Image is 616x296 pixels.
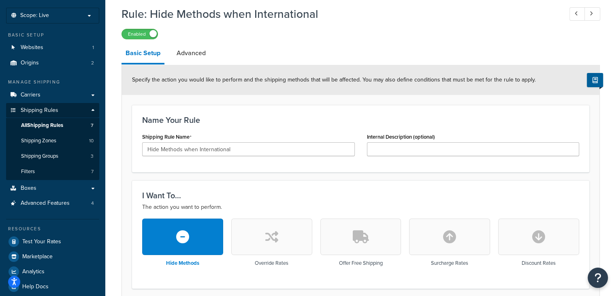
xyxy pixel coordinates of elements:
span: 7 [91,168,94,175]
a: Basic Setup [121,43,164,64]
a: Websites1 [6,40,99,55]
li: Shipping Groups [6,149,99,164]
span: 1 [92,44,94,51]
span: Shipping Zones [21,137,56,144]
h3: Name Your Rule [142,116,579,124]
a: Marketplace [6,249,99,264]
h1: Rule: Hide Methods when International [121,6,554,22]
span: Shipping Rules [21,107,58,114]
a: Previous Record [569,7,585,21]
label: Shipping Rule Name [142,134,192,140]
li: Filters [6,164,99,179]
span: 10 [89,137,94,144]
label: Internal Description (optional) [367,134,435,140]
a: Origins2 [6,56,99,71]
span: Carriers [21,92,40,99]
span: 3 [91,153,94,160]
span: Analytics [22,268,45,275]
a: Shipping Rules [6,103,99,118]
a: AllShipping Rules7 [6,118,99,133]
a: Boxes [6,181,99,196]
button: Show Help Docs [587,73,603,87]
a: Shipping Zones10 [6,133,99,148]
span: Advanced Features [21,200,70,207]
span: All Shipping Rules [21,122,63,129]
a: Advanced Features4 [6,196,99,211]
h3: Discount Rates [522,260,556,266]
h3: Surcharge Rates [431,260,468,266]
span: Help Docs [22,283,49,290]
h3: Hide Methods [166,260,199,266]
a: Next Record [584,7,600,21]
a: Filters7 [6,164,99,179]
span: Specify the action you would like to perform and the shipping methods that will be affected. You ... [132,75,536,84]
li: Origins [6,56,99,71]
a: Advanced [173,43,210,63]
span: Marketplace [22,253,53,260]
span: Websites [21,44,43,51]
label: Enabled [122,29,158,39]
a: Help Docs [6,279,99,294]
li: Shipping Rules [6,103,99,180]
h3: Override Rates [255,260,288,266]
a: Test Your Rates [6,234,99,249]
span: 2 [91,60,94,66]
button: Open Resource Center [588,268,608,288]
span: Shipping Groups [21,153,58,160]
a: Carriers [6,88,99,103]
span: Scope: Live [20,12,49,19]
span: Boxes [21,185,36,192]
span: 4 [91,200,94,207]
h3: I Want To... [142,191,579,200]
div: Resources [6,225,99,232]
div: Manage Shipping [6,79,99,86]
h3: Offer Free Shipping [339,260,382,266]
span: Filters [21,168,35,175]
a: Shipping Groups3 [6,149,99,164]
li: Websites [6,40,99,55]
p: The action you want to perform. [142,202,579,212]
span: Test Your Rates [22,238,61,245]
li: Advanced Features [6,196,99,211]
span: 7 [91,122,94,129]
a: Analytics [6,264,99,279]
li: Shipping Zones [6,133,99,148]
div: Basic Setup [6,32,99,39]
span: Origins [21,60,39,66]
